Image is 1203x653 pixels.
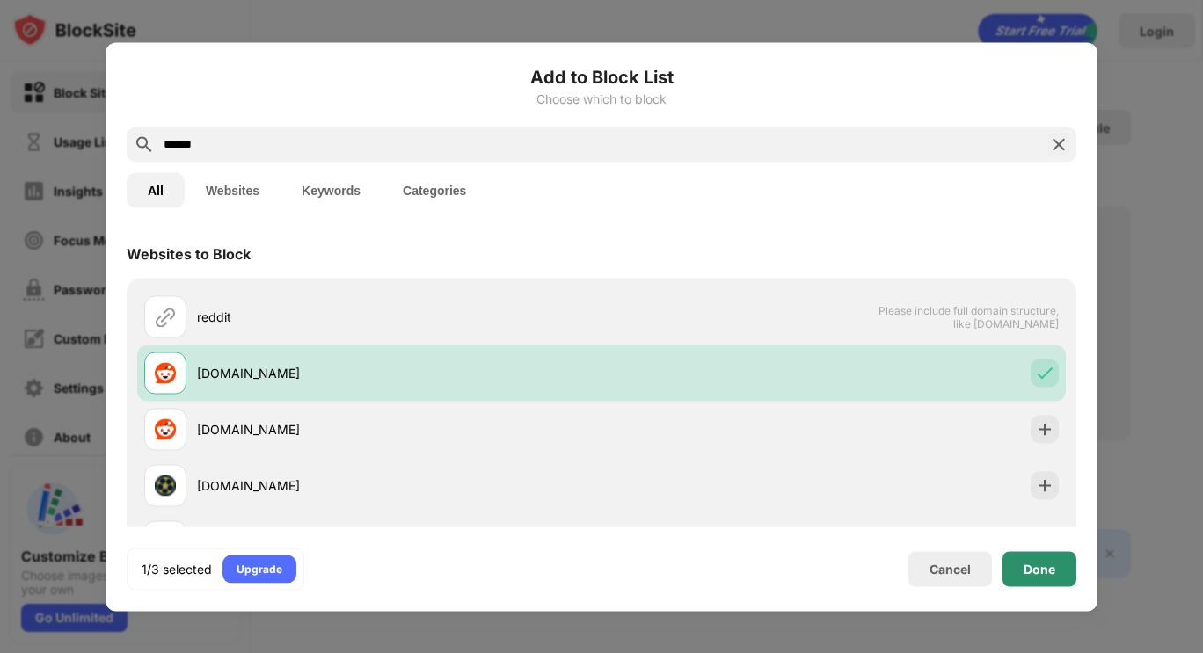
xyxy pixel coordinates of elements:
[127,244,251,262] div: Websites to Block
[155,306,176,327] img: url.svg
[127,172,185,207] button: All
[127,63,1076,90] h6: Add to Block List
[1048,134,1069,155] img: search-close
[237,560,282,577] div: Upgrade
[155,418,176,439] img: favicons
[134,134,155,155] img: search.svg
[185,172,281,207] button: Websites
[197,420,601,439] div: [DOMAIN_NAME]
[142,560,212,577] div: 1/3 selected
[281,172,382,207] button: Keywords
[197,308,601,326] div: reddit
[197,476,601,495] div: [DOMAIN_NAME]
[155,475,176,496] img: favicons
[930,562,971,577] div: Cancel
[155,362,176,383] img: favicons
[127,91,1076,105] div: Choose which to block
[382,172,487,207] button: Categories
[1024,562,1055,576] div: Done
[878,303,1059,330] span: Please include full domain structure, like [DOMAIN_NAME]
[197,364,601,382] div: [DOMAIN_NAME]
